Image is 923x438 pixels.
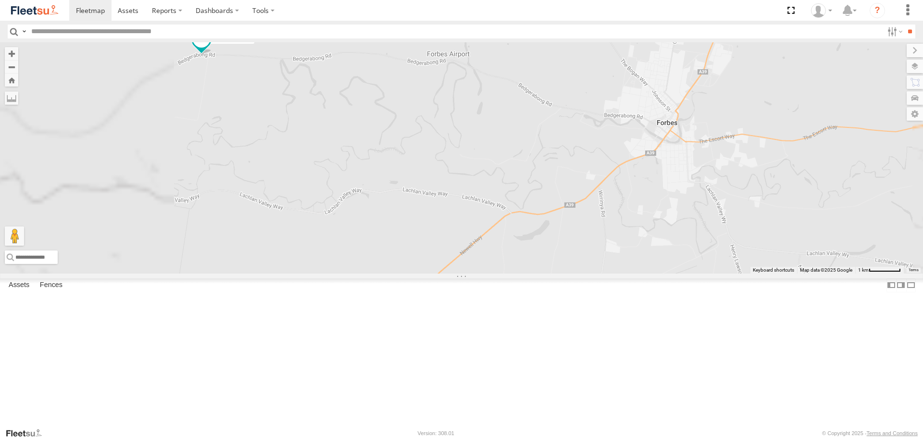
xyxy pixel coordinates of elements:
[822,430,918,436] div: © Copyright 2025 -
[886,278,896,292] label: Dock Summary Table to the Left
[10,4,60,17] img: fleetsu-logo-horizontal.svg
[35,279,67,292] label: Fences
[418,430,454,436] div: Version: 308.01
[808,3,836,18] div: Stephanie Renton
[5,60,18,74] button: Zoom out
[5,47,18,60] button: Zoom in
[5,428,50,438] a: Visit our Website
[4,279,34,292] label: Assets
[855,267,904,274] button: Map Scale: 1 km per 63 pixels
[884,25,904,38] label: Search Filter Options
[753,267,794,274] button: Keyboard shortcuts
[907,107,923,121] label: Map Settings
[858,267,869,273] span: 1 km
[870,3,885,18] i: ?
[5,91,18,105] label: Measure
[800,267,852,273] span: Map data ©2025 Google
[20,25,28,38] label: Search Query
[906,278,916,292] label: Hide Summary Table
[867,430,918,436] a: Terms and Conditions
[5,74,18,87] button: Zoom Home
[5,226,24,246] button: Drag Pegman onto the map to open Street View
[896,278,906,292] label: Dock Summary Table to the Right
[909,268,919,272] a: Terms (opens in new tab)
